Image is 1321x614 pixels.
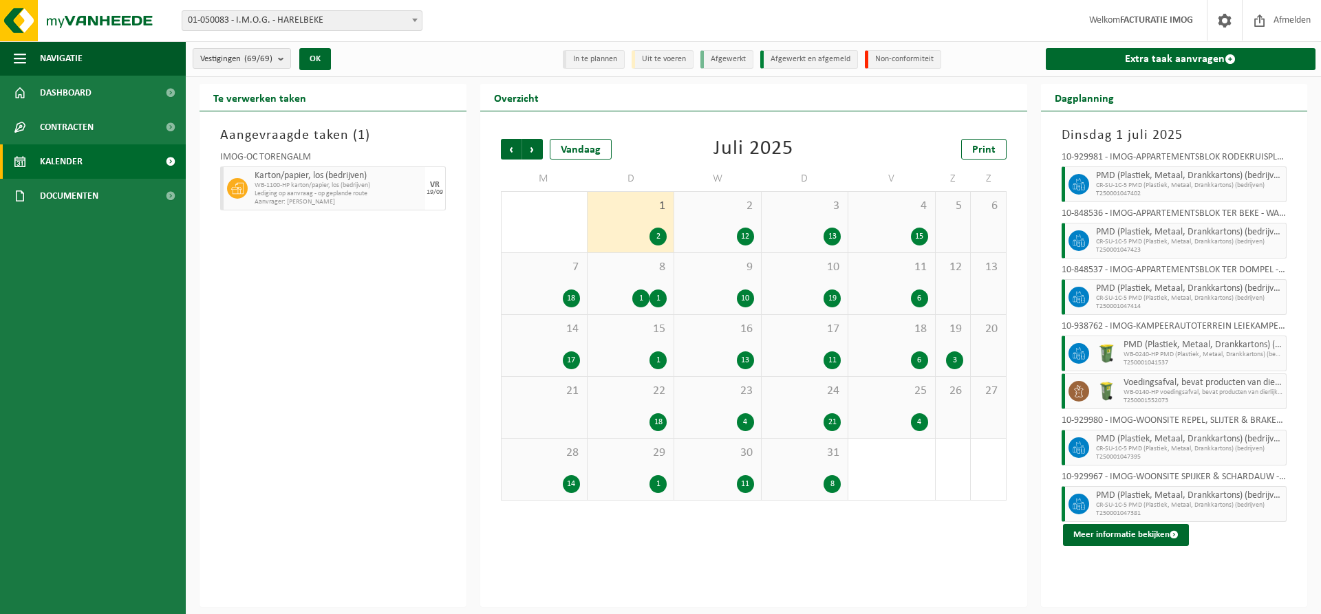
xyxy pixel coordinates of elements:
[1062,125,1287,146] h3: Dinsdag 1 juli 2025
[40,76,92,110] span: Dashboard
[563,475,580,493] div: 14
[501,166,588,191] td: M
[255,171,422,182] span: Karton/papier, los (bedrijven)
[681,199,753,214] span: 2
[737,351,754,369] div: 13
[762,166,848,191] td: D
[911,413,928,431] div: 4
[978,199,998,214] span: 6
[1096,246,1283,254] span: T250001047423
[594,322,667,337] span: 15
[508,322,580,337] span: 14
[1062,153,1287,166] div: 10-929981 - IMOG-APPARTEMENTSBLOK RODEKRUISPLEIN - KUURNE
[588,166,674,191] td: D
[1096,303,1283,311] span: T250001047414
[769,384,841,399] span: 24
[943,260,963,275] span: 12
[1124,377,1283,388] span: Voedingsafval, bevat producten van dierlijke oorsprong, onverpakt, categorie 3
[769,199,841,214] span: 3
[1096,490,1283,501] span: PMD (Plastiek, Metaal, Drankkartons) (bedrijven)
[1096,227,1283,238] span: PMD (Plastiek, Metaal, Drankkartons) (bedrijven)
[244,54,272,63] count: (69/69)
[649,475,667,493] div: 1
[649,413,667,431] div: 18
[1096,238,1283,246] span: CR-SU-1C-5 PMD (Plastiek, Metaal, Drankkartons) (bedrijven)
[936,166,971,191] td: Z
[769,260,841,275] span: 10
[737,289,754,307] div: 10
[358,129,365,142] span: 1
[649,228,667,245] div: 2
[1096,501,1283,509] span: CR-SU-1C-5 PMD (Plastiek, Metaal, Drankkartons) (bedrijven)
[681,322,753,337] span: 16
[427,189,443,196] div: 19/09
[972,144,996,155] span: Print
[1120,15,1193,25] strong: FACTURATIE IMOG
[1096,283,1283,294] span: PMD (Plastiek, Metaal, Drankkartons) (bedrijven)
[943,384,963,399] span: 26
[943,199,963,214] span: 5
[1096,445,1283,453] span: CR-SU-1C-5 PMD (Plastiek, Metaal, Drankkartons) (bedrijven)
[1124,388,1283,397] span: WB-0140-HP voedingsafval, bevat producten van dierlijke oors
[824,413,841,431] div: 21
[681,446,753,461] span: 30
[1096,509,1283,518] span: T250001047381
[1063,524,1189,546] button: Meer informatie bekijken
[865,50,941,69] li: Non-conformiteit
[632,289,649,307] div: 1
[255,182,422,190] span: WB-1100-HP karton/papier, los (bedrijven)
[978,384,998,399] span: 27
[563,351,580,369] div: 17
[737,413,754,431] div: 4
[550,139,612,160] div: Vandaag
[508,446,580,461] span: 28
[911,289,928,307] div: 6
[943,322,963,337] span: 19
[674,166,761,191] td: W
[594,199,667,214] span: 1
[1096,171,1283,182] span: PMD (Plastiek, Metaal, Drankkartons) (bedrijven)
[255,198,422,206] span: Aanvrager: [PERSON_NAME]
[508,384,580,399] span: 21
[978,322,998,337] span: 20
[848,166,935,191] td: V
[1124,397,1283,405] span: T250001552073
[681,260,753,275] span: 9
[971,166,1006,191] td: Z
[200,49,272,69] span: Vestigingen
[713,139,793,160] div: Juli 2025
[911,351,928,369] div: 6
[1124,351,1283,359] span: WB-0240-HP PMD (Plastiek, Metaal, Drankkartons) (bedrijven)
[182,11,422,30] span: 01-050083 - I.M.O.G. - HARELBEKE
[40,41,83,76] span: Navigatie
[824,289,841,307] div: 19
[40,179,98,213] span: Documenten
[480,84,552,111] h2: Overzicht
[1096,294,1283,303] span: CR-SU-1C-5 PMD (Plastiek, Metaal, Drankkartons) (bedrijven)
[1062,209,1287,223] div: 10-848536 - IMOG-APPARTEMENTSBLOK TER BEKE - WAREGEM
[200,84,320,111] h2: Te verwerken taken
[961,139,1007,160] a: Print
[855,384,927,399] span: 25
[1041,84,1128,111] h2: Dagplanning
[594,260,667,275] span: 8
[824,475,841,493] div: 8
[563,289,580,307] div: 18
[946,351,963,369] div: 3
[40,110,94,144] span: Contracten
[681,384,753,399] span: 23
[1062,472,1287,486] div: 10-929967 - IMOG-WOONSITE SPIJKER & SCHARDAUW - KUURNE
[737,475,754,493] div: 11
[1096,190,1283,198] span: T250001047402
[855,322,927,337] span: 18
[220,153,446,166] div: IMOG-OC TORENGALM
[824,228,841,245] div: 13
[737,228,754,245] div: 12
[978,260,998,275] span: 13
[1096,182,1283,190] span: CR-SU-1C-5 PMD (Plastiek, Metaal, Drankkartons) (bedrijven)
[760,50,858,69] li: Afgewerkt en afgemeld
[40,144,83,179] span: Kalender
[700,50,753,69] li: Afgewerkt
[193,48,291,69] button: Vestigingen(69/69)
[1096,434,1283,445] span: PMD (Plastiek, Metaal, Drankkartons) (bedrijven)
